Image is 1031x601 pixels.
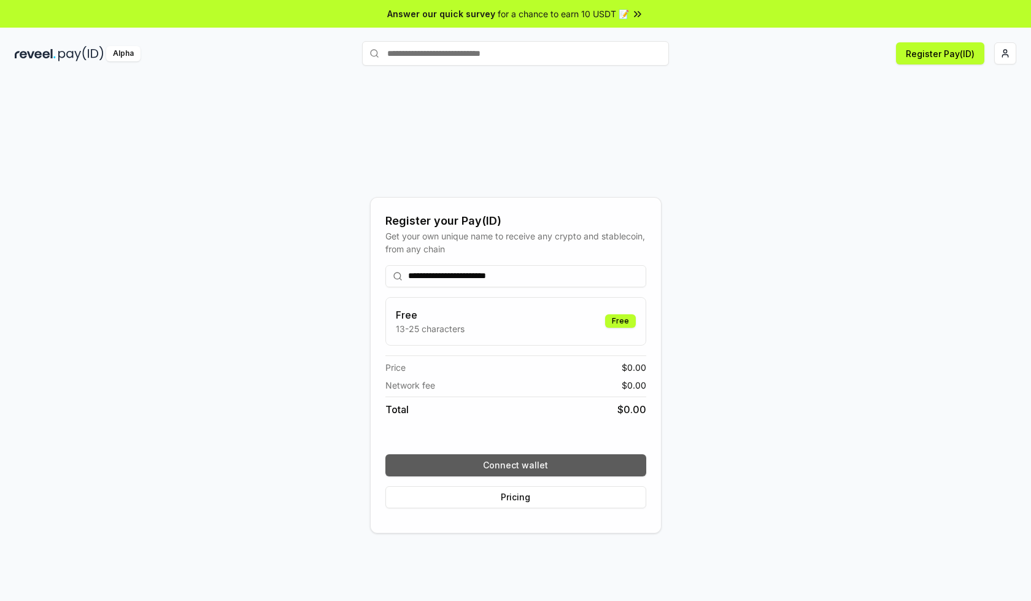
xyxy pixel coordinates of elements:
span: $ 0.00 [617,402,646,417]
div: Register your Pay(ID) [385,212,646,230]
img: pay_id [58,46,104,61]
div: Get your own unique name to receive any crypto and stablecoin, from any chain [385,230,646,255]
div: Free [605,314,636,328]
span: Answer our quick survey [387,7,495,20]
button: Register Pay(ID) [896,42,984,64]
span: Total [385,402,409,417]
span: Network fee [385,379,435,392]
p: 13-25 characters [396,322,465,335]
button: Pricing [385,486,646,508]
div: Alpha [106,46,141,61]
span: $ 0.00 [622,379,646,392]
button: Connect wallet [385,454,646,476]
img: reveel_dark [15,46,56,61]
span: for a chance to earn 10 USDT 📝 [498,7,629,20]
span: $ 0.00 [622,361,646,374]
span: Price [385,361,406,374]
h3: Free [396,308,465,322]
